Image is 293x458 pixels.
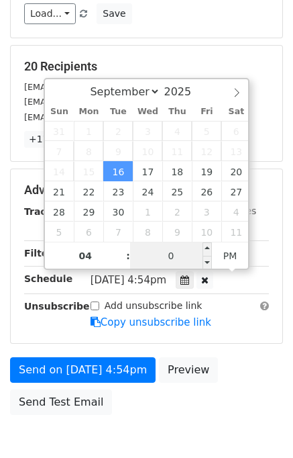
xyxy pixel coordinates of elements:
span: Thu [162,107,192,116]
a: Preview [159,357,218,383]
span: September 19, 2025 [192,161,221,181]
span: October 10, 2025 [192,222,221,242]
span: October 3, 2025 [192,201,221,222]
span: Tue [103,107,133,116]
span: October 4, 2025 [221,201,251,222]
label: Add unsubscribe link [105,299,202,313]
span: October 9, 2025 [162,222,192,242]
a: Send on [DATE] 4:54pm [10,357,156,383]
span: Mon [74,107,103,116]
span: September 22, 2025 [74,181,103,201]
a: Copy unsubscribe link [91,316,211,328]
span: September 17, 2025 [133,161,162,181]
span: September 11, 2025 [162,141,192,161]
span: September 16, 2025 [103,161,133,181]
span: September 23, 2025 [103,181,133,201]
span: September 21, 2025 [45,181,74,201]
span: October 8, 2025 [133,222,162,242]
span: September 7, 2025 [45,141,74,161]
span: September 4, 2025 [162,121,192,141]
a: +17 more [24,131,80,148]
span: September 30, 2025 [103,201,133,222]
span: September 9, 2025 [103,141,133,161]
span: September 2, 2025 [103,121,133,141]
input: Hour [45,242,127,269]
span: October 2, 2025 [162,201,192,222]
span: Wed [133,107,162,116]
span: September 29, 2025 [74,201,103,222]
h5: 20 Recipients [24,59,269,74]
span: September 6, 2025 [221,121,251,141]
span: September 15, 2025 [74,161,103,181]
strong: Unsubscribe [24,301,90,312]
span: September 27, 2025 [221,181,251,201]
strong: Tracking [24,206,69,217]
span: September 26, 2025 [192,181,221,201]
span: September 13, 2025 [221,141,251,161]
span: September 28, 2025 [45,201,74,222]
span: September 3, 2025 [133,121,162,141]
span: October 5, 2025 [45,222,74,242]
span: : [126,242,130,269]
span: October 1, 2025 [133,201,162,222]
span: August 31, 2025 [45,121,74,141]
span: Sat [221,107,251,116]
a: Load... [24,3,76,24]
span: September 5, 2025 [192,121,221,141]
input: Minute [130,242,212,269]
span: September 1, 2025 [74,121,103,141]
span: October 6, 2025 [74,222,103,242]
span: September 10, 2025 [133,141,162,161]
iframe: Chat Widget [226,394,293,458]
strong: Filters [24,248,58,259]
span: October 7, 2025 [103,222,133,242]
span: September 20, 2025 [221,161,251,181]
span: September 8, 2025 [74,141,103,161]
span: Click to toggle [212,242,249,269]
span: Sun [45,107,74,116]
span: September 25, 2025 [162,181,192,201]
input: Year [160,85,209,98]
small: [EMAIL_ADDRESS] [24,82,102,92]
small: [EMAIL_ADDRESS][DOMAIN_NAME] [24,112,174,122]
span: October 11, 2025 [221,222,251,242]
a: Send Test Email [10,390,112,415]
span: September 18, 2025 [162,161,192,181]
span: [DATE] 4:54pm [91,274,166,286]
span: September 24, 2025 [133,181,162,201]
span: September 12, 2025 [192,141,221,161]
span: Fri [192,107,221,116]
small: [EMAIL_ADDRESS][DOMAIN_NAME] [24,97,174,107]
button: Save [97,3,131,24]
h5: Advanced [24,183,269,197]
strong: Schedule [24,273,72,284]
span: September 14, 2025 [45,161,74,181]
